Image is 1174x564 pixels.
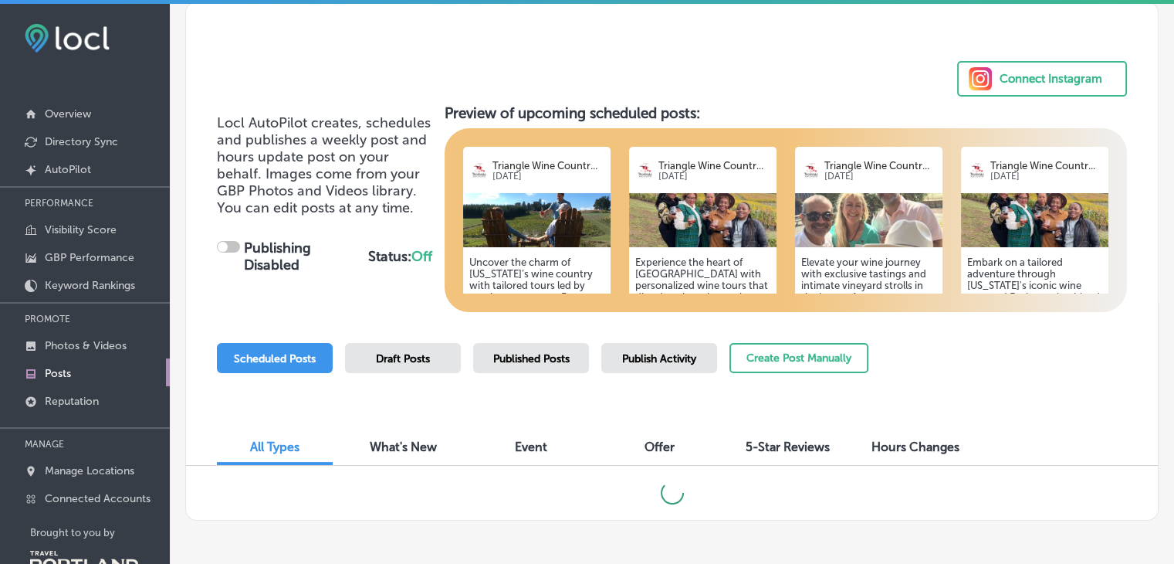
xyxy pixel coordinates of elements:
[45,279,135,292] p: Keyword Rankings
[801,257,936,430] h5: Elevate your wine journey with exclusive tastings and intimate vineyard strolls in the heart of [...
[45,492,151,505] p: Connected Accounts
[217,114,431,199] span: Locl AutoPilot creates, schedules and publishes a weekly post and hours update post on your behal...
[45,464,134,477] p: Manage Locations
[658,160,770,172] p: Triangle Wine Countr...
[469,161,489,180] img: logo
[217,199,414,216] span: You can edit posts at any time.
[376,352,430,365] span: Draft Posts
[45,395,99,408] p: Reputation
[871,440,959,454] span: Hours Changes
[746,440,830,454] span: 5-Star Reviews
[961,193,1108,247] img: 99123ab2-cbba-4bc3-a939-ca3484e6d0b0stef4.jpg
[967,161,986,180] img: logo
[250,440,299,454] span: All Types
[25,24,110,53] img: fda3e92497d09a02dc62c9cd864e3231.png
[45,367,71,380] p: Posts
[368,248,432,265] strong: Status:
[990,160,1102,172] p: Triangle Wine Countr...
[370,440,437,454] span: What's New
[635,161,655,180] img: logo
[45,135,118,148] p: Directory Sync
[469,257,604,430] h5: Uncover the charm of [US_STATE]’s wine country with tailored tours led by passionate experts. Fro...
[45,339,127,352] p: Photos & Videos
[244,240,311,274] strong: Publishing Disabled
[45,223,117,236] p: Visibility Score
[824,172,936,182] p: [DATE]
[493,352,570,365] span: Published Posts
[622,352,696,365] span: Publish Activity
[967,257,1102,430] h5: Embark on a tailored adventure through [US_STATE]'s iconic wine country! Each tour is a blend of ...
[629,193,776,247] img: 99123ab2-cbba-4bc3-a939-ca3484e6d0b0stef4.jpg
[1000,67,1102,90] div: Connect Instagram
[45,107,91,121] p: Overview
[729,343,868,373] button: Create Post Manually
[492,160,604,172] p: Triangle Wine Countr...
[795,193,942,247] img: 17526903085d23b24c-f794-47e7-afd0-cc2aae53fc22_2024-03-25.jpg
[45,251,134,264] p: GBP Performance
[411,248,432,265] span: Off
[445,104,1127,122] h3: Preview of upcoming scheduled posts:
[234,352,316,365] span: Scheduled Posts
[463,193,611,247] img: 17526903243933b4d2-914d-49eb-96f9-1b148dd0047f_unspecified-6.jpeg
[957,61,1127,97] button: Connect Instagram
[515,440,547,454] span: Event
[990,172,1102,182] p: [DATE]
[645,440,675,454] span: Offer
[45,163,91,176] p: AutoPilot
[635,257,770,430] h5: Experience the heart of [GEOGRAPHIC_DATA] with personalized wine tours that dive deep into the st...
[801,161,820,180] img: logo
[824,160,936,172] p: Triangle Wine Countr...
[492,172,604,182] p: [DATE]
[30,527,170,539] p: Brought to you by
[658,172,770,182] p: [DATE]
